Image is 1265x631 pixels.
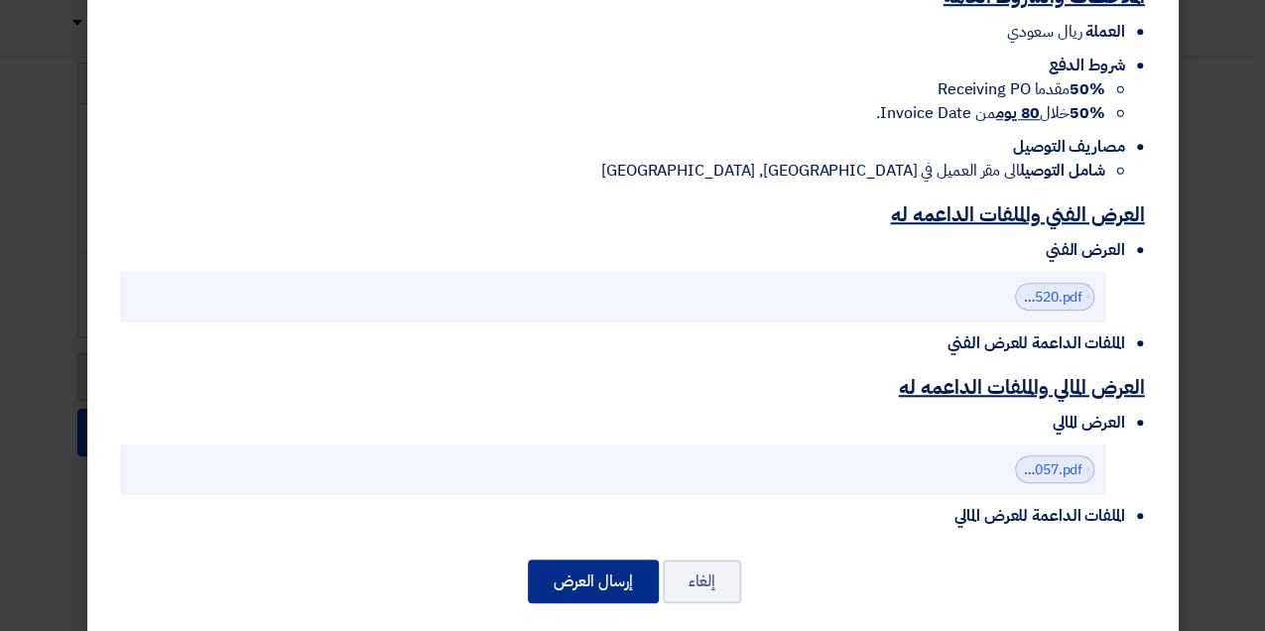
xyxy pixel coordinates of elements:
[663,560,741,603] button: إلغاء
[1045,238,1124,262] span: العرض الفني
[948,331,1125,355] span: الملفات الداعمة للعرض الفني
[528,560,659,603] button: إرسال العرض
[1070,77,1105,101] strong: 50%
[899,372,1145,402] u: العرض المالي والملفات الداعمه له
[876,101,1104,125] span: خلال من Invoice Date.
[1085,20,1124,44] span: العملة
[938,77,1105,101] span: مقدما Receiving PO
[891,199,1145,229] u: العرض الفني والملفات الداعمه له
[121,159,1105,183] li: الى مقر العميل في [GEOGRAPHIC_DATA], [GEOGRAPHIC_DATA]
[1070,101,1105,125] strong: 50%
[954,504,1125,528] span: الملفات الداعمة للعرض المالي
[1048,54,1124,77] span: شروط الدفع
[1020,159,1105,183] strong: شامل التوصيل
[1013,135,1125,159] span: مصاريف التوصيل
[1052,411,1124,435] span: العرض المالي
[1007,20,1081,44] span: ريال سعودي
[996,101,1040,125] u: 80 يوم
